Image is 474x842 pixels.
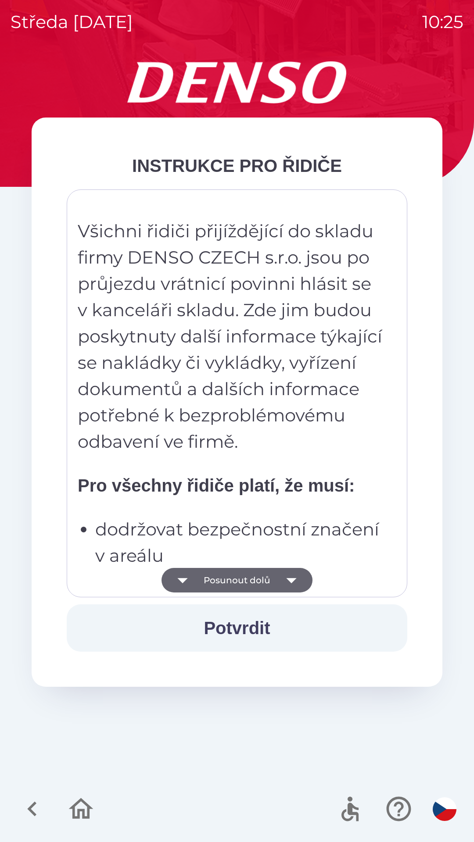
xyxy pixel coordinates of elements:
img: cs flag [433,797,456,821]
button: Potvrdit [67,604,407,652]
img: Logo [32,61,442,103]
p: dodržovat bezpečnostní značení v areálu [95,516,384,569]
strong: Pro všechny řidiče platí, že musí: [78,476,355,495]
p: Všichni řidiči přijíždějící do skladu firmy DENSO CZECH s.r.o. jsou po průjezdu vrátnicí povinni ... [78,218,384,455]
p: středa [DATE] [11,9,133,35]
p: 10:25 [422,9,463,35]
div: INSTRUKCE PRO ŘIDIČE [67,153,407,179]
button: Posunout dolů [162,568,312,592]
